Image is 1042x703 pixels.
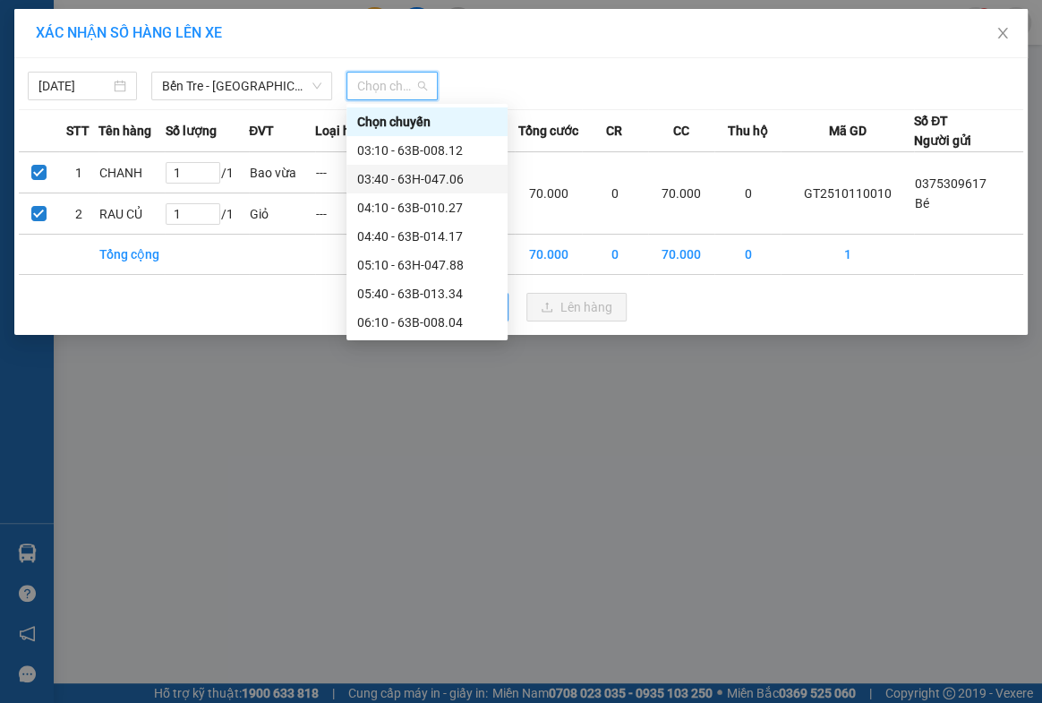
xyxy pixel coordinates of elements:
[781,235,914,275] td: 1
[648,235,714,275] td: 70.000
[915,176,986,191] span: 0375309617
[357,112,497,132] div: Chọn chuyến
[98,121,151,141] span: Tên hàng
[357,198,497,218] div: 04:10 - 63B-010.27
[915,196,929,210] span: Bé
[98,235,165,275] td: Tổng cộng
[606,121,622,141] span: CR
[357,284,497,304] div: 05:40 - 63B-013.34
[515,152,581,235] td: 70.000
[312,81,322,91] span: down
[66,121,90,141] span: STT
[357,313,497,332] div: 06:10 - 63B-008.04
[995,26,1010,40] span: close
[162,73,320,99] span: Bến Tre - Sài Gòn
[36,24,222,41] span: XÁC NHẬN SỐ HÀNG LÊN XE
[727,121,767,141] span: Thu hộ
[648,152,714,235] td: 70.000
[672,121,688,141] span: CC
[249,193,315,235] td: Giỏ
[357,141,497,160] div: 03:10 - 63B-008.12
[59,193,99,235] td: 2
[165,152,249,193] td: / 1
[914,111,971,150] div: Số ĐT Người gửi
[315,193,381,235] td: ---
[357,255,497,275] div: 05:10 - 63H-047.88
[357,169,497,189] div: 03:40 - 63H-047.06
[517,121,577,141] span: Tổng cước
[315,152,381,193] td: ---
[346,107,508,136] div: Chọn chuyến
[249,121,274,141] span: ĐVT
[249,152,315,193] td: Bao vừa
[714,235,781,275] td: 0
[98,152,165,193] td: CHANH
[38,76,110,96] input: 12/10/2025
[315,121,372,141] span: Loại hàng
[828,121,866,141] span: Mã GD
[165,193,249,235] td: / 1
[714,152,781,235] td: 0
[165,121,216,141] span: Số lượng
[582,152,648,235] td: 0
[98,193,165,235] td: RAU CỦ
[781,152,914,235] td: GT2510110010
[582,235,648,275] td: 0
[59,152,99,193] td: 1
[357,227,497,246] div: 04:40 - 63B-014.17
[978,9,1028,59] button: Close
[515,235,581,275] td: 70.000
[357,73,428,99] span: Chọn chuyến
[526,293,627,321] button: uploadLên hàng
